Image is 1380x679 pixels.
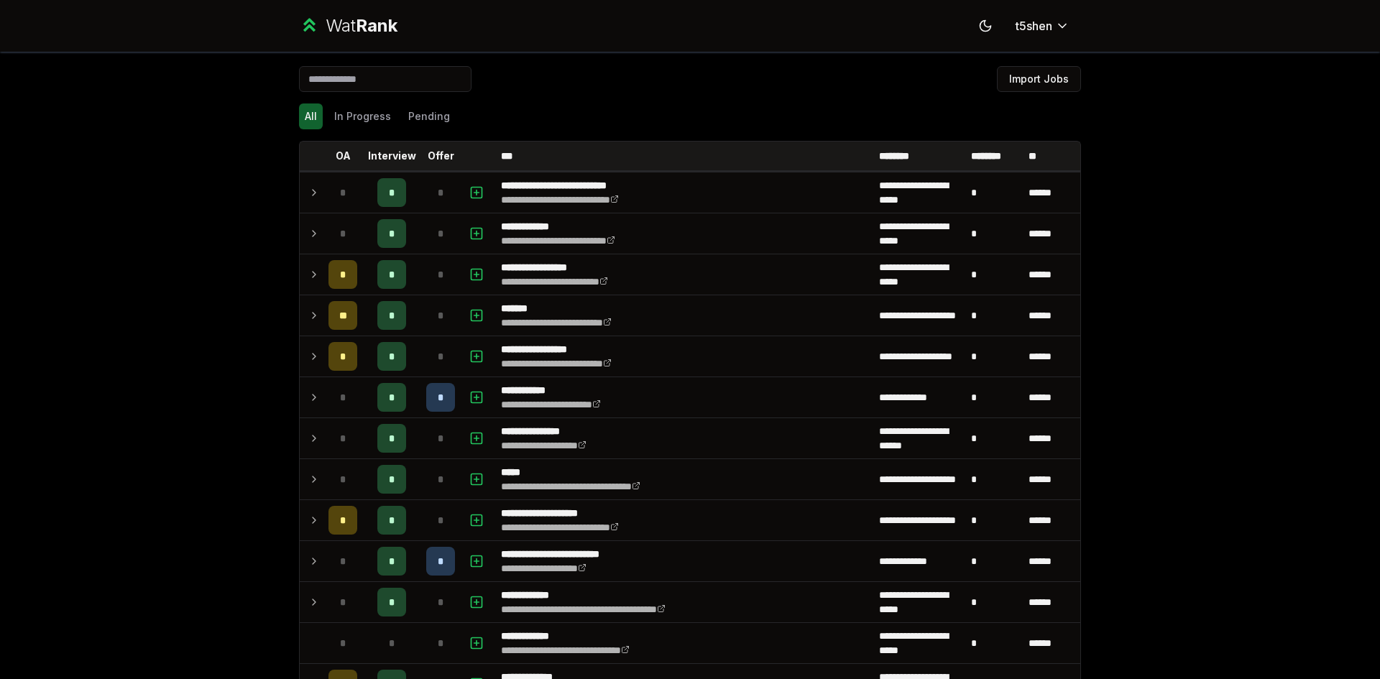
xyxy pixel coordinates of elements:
button: Pending [402,103,456,129]
button: All [299,103,323,129]
p: Interview [368,149,416,163]
p: Offer [428,149,454,163]
span: t5shen [1016,17,1052,34]
button: In Progress [328,103,397,129]
button: Import Jobs [997,66,1081,92]
button: t5shen [1004,13,1081,39]
div: Wat [326,14,397,37]
a: WatRank [299,14,397,37]
p: OA [336,149,351,163]
span: Rank [356,15,397,36]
